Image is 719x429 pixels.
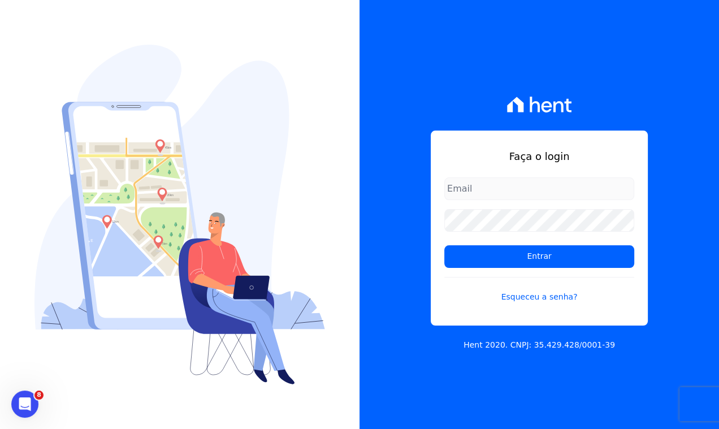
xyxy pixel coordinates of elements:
input: Entrar [444,245,634,268]
iframe: Intercom live chat [11,391,38,418]
span: 8 [34,391,44,400]
input: Email [444,177,634,200]
img: Login [34,45,325,384]
p: Hent 2020. CNPJ: 35.429.428/0001-39 [464,339,615,351]
a: Esqueceu a senha? [444,277,634,303]
h1: Faça o login [444,149,634,164]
